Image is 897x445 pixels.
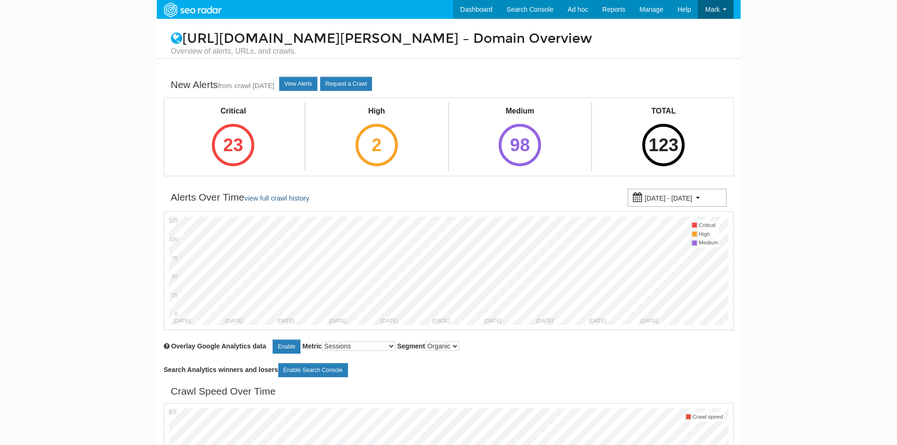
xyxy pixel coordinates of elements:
span: Mark [705,6,719,13]
td: High [698,230,719,239]
small: Overview of alerts, URLs, and crawls. [171,46,727,57]
img: SEORadar [160,1,225,18]
div: Critical [203,106,263,117]
label: Segment [397,341,459,351]
span: Search Console [507,6,554,13]
div: 2 [356,124,398,166]
div: New Alerts [171,78,275,93]
span: Help [678,6,691,13]
select: Segment [425,341,459,351]
select: Metric [322,341,396,351]
h1: [URL][DOMAIN_NAME][PERSON_NAME] – Domain Overview [164,32,734,57]
div: 98 [499,124,541,166]
a: crawl [DATE] [234,82,275,89]
td: Medium [698,238,719,247]
small: from [218,82,232,89]
div: 123 [642,124,685,166]
div: TOTAL [634,106,693,117]
td: Crawl speed [692,413,724,421]
span: Manage [639,6,663,13]
span: Overlay chart with Google Analytics data [171,342,266,350]
a: Enable Search Console [278,363,348,377]
div: 23 [212,124,254,166]
label: Metric [302,341,395,351]
small: [DATE] - [DATE] [645,194,692,202]
a: Enable [273,340,300,354]
span: Reports [602,6,625,13]
td: Critical [698,221,719,230]
div: Medium [490,106,550,117]
div: Crawl Speed Over Time [171,384,276,398]
a: Request a Crawl [320,77,372,91]
div: Alerts Over Time [171,190,309,205]
label: Search Analytics winners and losers [164,363,348,377]
div: High [347,106,406,117]
span: Ad hoc [567,6,588,13]
a: view full crawl history [244,194,309,202]
a: View Alerts [279,77,317,91]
